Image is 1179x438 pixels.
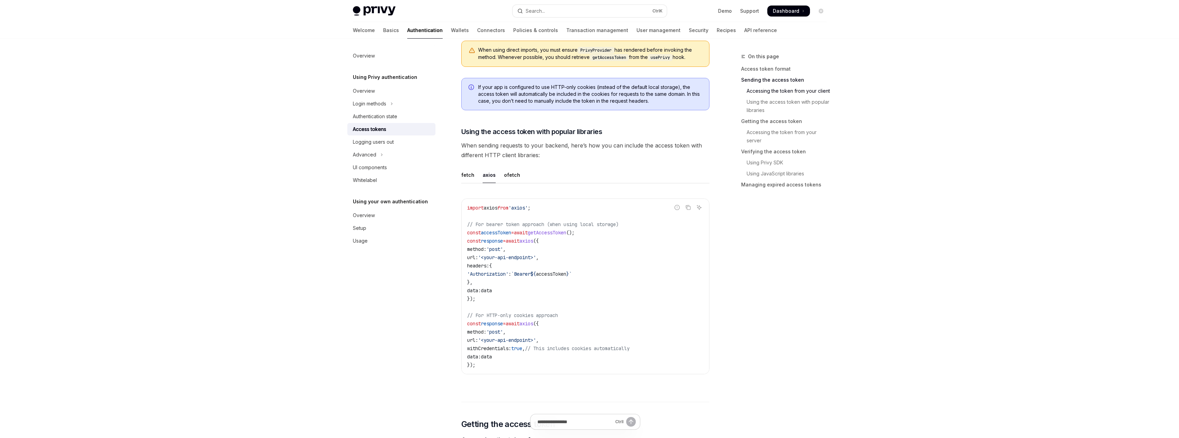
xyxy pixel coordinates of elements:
[353,22,375,39] a: Welcome
[815,6,827,17] button: Toggle dark mode
[347,235,435,247] a: Usage
[566,22,628,39] a: Transaction management
[526,7,545,15] div: Search...
[467,205,484,211] span: import
[461,167,474,183] div: fetch
[353,163,387,172] div: UI components
[590,54,629,61] code: getAccessToken
[353,112,397,121] div: Authentication state
[741,127,832,146] a: Accessing the token from your server
[467,312,558,318] span: // For HTTP-only cookies approach
[533,320,539,327] span: ({
[347,136,435,148] a: Logging users out
[689,22,708,39] a: Security
[506,238,519,244] span: await
[522,345,525,352] span: ,
[695,203,704,212] button: Ask AI
[503,238,506,244] span: =
[467,354,481,360] span: data:
[717,22,736,39] a: Recipes
[478,337,536,343] span: '<your-api-endpoint>'
[566,271,569,277] span: }
[536,271,566,277] span: accessToken
[353,6,396,16] img: light logo
[461,141,709,160] span: When sending requests to your backend, here’s how you can include the access token with different...
[741,146,832,157] a: Verifying the access token
[537,414,612,429] input: Ask a question...
[347,174,435,186] a: Whitelabel
[467,345,511,352] span: withCredentials:
[467,254,478,261] span: url:
[626,417,636,427] button: Send message
[467,329,486,335] span: method:
[741,168,832,179] a: Using JavaScript libraries
[461,127,602,136] span: Using the access token with popular libraries
[741,85,832,96] a: Accessing the token from your client
[353,100,386,108] div: Login methods
[469,47,475,54] svg: Warning
[347,123,435,135] a: Access tokens
[508,271,511,277] span: :
[353,197,428,206] h5: Using your own authentication
[407,22,443,39] a: Authentication
[383,22,399,39] a: Basics
[469,84,475,91] svg: Info
[536,337,539,343] span: ,
[467,287,481,294] span: data:
[347,85,435,97] a: Overview
[569,271,572,277] span: `
[503,320,506,327] span: =
[489,263,492,269] span: {
[536,254,539,261] span: ,
[347,50,435,62] a: Overview
[353,87,375,95] div: Overview
[528,230,566,236] span: getAccessToken
[353,151,376,159] div: Advanced
[347,161,435,174] a: UI components
[530,271,536,277] span: ${
[744,22,777,39] a: API reference
[353,125,386,133] div: Access tokens
[648,54,673,61] code: usePrivy
[748,52,779,61] span: On this page
[741,116,832,127] a: Getting the access token
[508,205,528,211] span: 'axios'
[481,287,492,294] span: data
[467,296,475,302] span: });
[478,254,536,261] span: '<your-api-endpoint>'
[451,22,469,39] a: Wallets
[767,6,810,17] a: Dashboard
[467,362,475,368] span: });
[467,337,478,343] span: url:
[481,238,503,244] span: response
[511,271,530,277] span: `Bearer
[741,74,832,85] a: Sending the access token
[503,246,506,252] span: ,
[467,263,489,269] span: headers:
[519,238,533,244] span: axios
[513,22,558,39] a: Policies & controls
[347,110,435,123] a: Authentication state
[481,320,503,327] span: response
[481,230,511,236] span: accessToken
[467,238,481,244] span: const
[525,345,630,352] span: // This includes cookies automatically
[353,52,375,60] div: Overview
[467,246,486,252] span: method:
[477,22,505,39] a: Connectors
[741,179,832,190] a: Managing expired access tokens
[504,167,520,183] div: ofetch
[347,209,435,222] a: Overview
[467,221,619,227] span: // For bearer token approach (when using local storage)
[511,345,522,352] span: true
[484,205,497,211] span: axios
[773,8,799,14] span: Dashboard
[718,8,732,14] a: Demo
[528,205,530,211] span: ;
[684,203,693,212] button: Copy the contents from the code block
[636,22,681,39] a: User management
[353,73,417,81] h5: Using Privy authentication
[467,279,473,285] span: },
[478,84,702,104] span: If your app is configured to use HTTP-only cookies (instead of the default local storage), the ac...
[353,237,368,245] div: Usage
